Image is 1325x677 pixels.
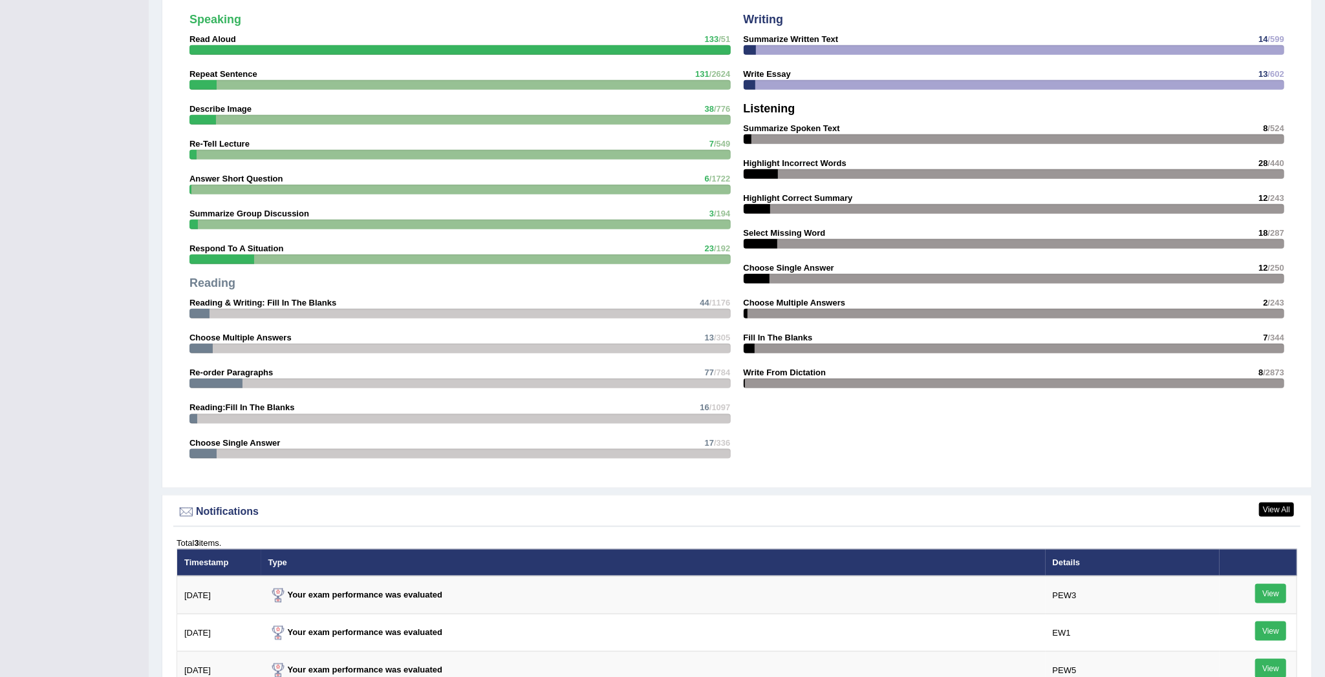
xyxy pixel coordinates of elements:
strong: Choose Multiple Answers [744,298,846,307]
strong: Write From Dictation [744,368,826,377]
td: [DATE] [177,576,261,614]
strong: Summarize Written Text [744,34,839,44]
span: /287 [1268,228,1284,238]
span: 23 [705,244,714,253]
strong: Re-order Paragraphs [189,368,273,377]
span: 16 [700,402,709,412]
span: /305 [714,333,730,342]
strong: Fill In The Blanks [744,333,813,342]
span: 7 [1263,333,1267,342]
span: 133 [705,34,719,44]
span: /250 [1268,263,1284,273]
span: 18 [1258,228,1267,238]
span: /336 [714,438,730,448]
span: 8 [1258,368,1263,377]
strong: Reading:Fill In The Blanks [189,402,295,412]
span: /549 [714,139,730,149]
div: Notifications [177,503,1297,522]
strong: Answer Short Question [189,174,283,183]
span: /243 [1268,193,1284,203]
span: 13 [1258,69,1267,79]
span: 12 [1258,193,1267,203]
span: /51 [718,34,730,44]
b: 3 [194,538,199,548]
strong: Reading [189,276,235,289]
span: 44 [700,298,709,307]
a: View [1255,621,1286,641]
span: 17 [705,438,714,448]
strong: Repeat Sentence [189,69,257,79]
span: /243 [1268,298,1284,307]
strong: Summarize Spoken Text [744,123,840,133]
td: EW1 [1046,614,1220,652]
strong: Writing [744,13,784,26]
strong: Your exam performance was evaluated [268,590,443,599]
td: PEW3 [1046,576,1220,614]
span: /599 [1268,34,1284,44]
strong: Highlight Correct Summary [744,193,853,203]
span: 3 [709,209,714,218]
span: /602 [1268,69,1284,79]
strong: Re-Tell Lecture [189,139,250,149]
span: /194 [714,209,730,218]
span: /776 [714,104,730,114]
strong: Choose Single Answer [189,438,280,448]
strong: Listening [744,102,795,115]
span: /1722 [709,174,731,183]
span: 12 [1258,263,1267,273]
span: /524 [1268,123,1284,133]
strong: Highlight Incorrect Words [744,158,846,168]
span: /344 [1268,333,1284,342]
strong: Summarize Group Discussion [189,209,309,218]
strong: Respond To A Situation [189,244,283,253]
span: /2873 [1263,368,1284,377]
strong: Choose Multiple Answers [189,333,292,342]
span: /2624 [709,69,731,79]
strong: Speaking [189,13,241,26]
td: [DATE] [177,614,261,652]
span: /1176 [709,298,731,307]
div: Total items. [177,537,1297,549]
th: Type [261,549,1046,576]
strong: Write Essay [744,69,791,79]
a: View [1255,584,1286,603]
span: 14 [1258,34,1267,44]
strong: Select Missing Word [744,228,826,238]
span: 131 [695,69,709,79]
span: /192 [714,244,730,253]
th: Details [1046,549,1220,576]
span: 6 [705,174,709,183]
strong: Your exam performance was evaluated [268,627,443,637]
strong: Choose Single Answer [744,263,834,273]
span: 38 [705,104,714,114]
a: View All [1259,503,1294,517]
span: 7 [709,139,714,149]
strong: Read Aloud [189,34,236,44]
strong: Your exam performance was evaluated [268,665,443,674]
strong: Reading & Writing: Fill In The Blanks [189,298,336,307]
span: /440 [1268,158,1284,168]
span: /1097 [709,402,731,412]
strong: Describe Image [189,104,252,114]
span: 2 [1263,298,1267,307]
th: Timestamp [177,549,261,576]
span: 28 [1258,158,1267,168]
span: 8 [1263,123,1267,133]
span: 13 [705,333,714,342]
span: 77 [705,368,714,377]
span: /784 [714,368,730,377]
